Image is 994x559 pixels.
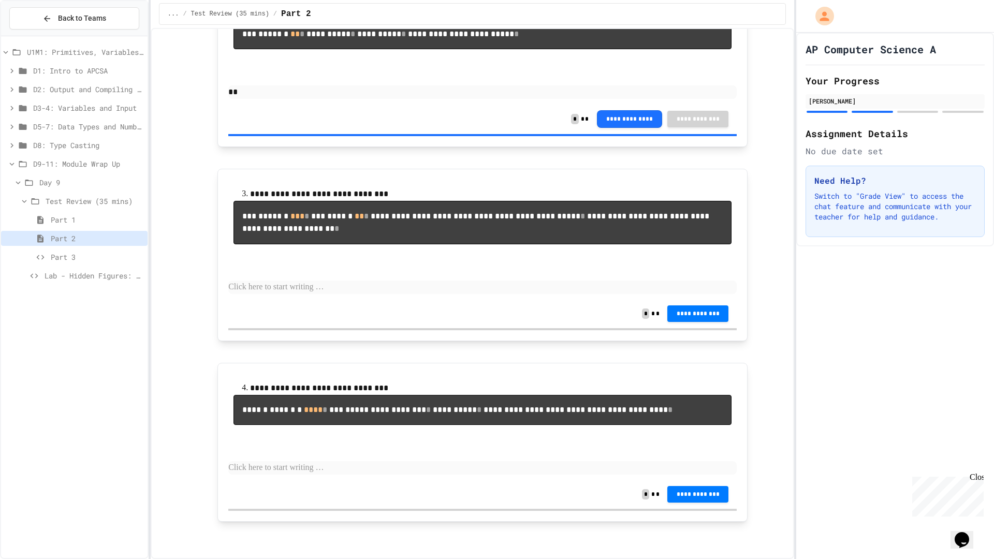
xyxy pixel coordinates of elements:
[806,126,985,141] h2: Assignment Details
[281,8,311,20] span: Part 2
[33,158,143,169] span: D9-11: Module Wrap Up
[908,473,984,517] iframe: chat widget
[45,270,143,281] span: Lab - Hidden Figures: Launch Weight Calculator
[806,73,985,88] h2: Your Progress
[191,10,269,18] span: Test Review (35 mins)
[4,4,71,66] div: Chat with us now!Close
[809,96,982,106] div: [PERSON_NAME]
[33,102,143,113] span: D3-4: Variables and Input
[33,121,143,132] span: D5-7: Data Types and Number Calculations
[33,84,143,95] span: D2: Output and Compiling Code
[814,174,976,187] h3: Need Help?
[51,233,143,244] span: Part 2
[806,42,936,56] h1: AP Computer Science A
[27,47,143,57] span: U1M1: Primitives, Variables, Basic I/O
[39,177,143,188] span: Day 9
[183,10,186,18] span: /
[814,191,976,222] p: Switch to "Grade View" to access the chat feature and communicate with your teacher for help and ...
[51,214,143,225] span: Part 1
[9,7,139,30] button: Back to Teams
[168,10,179,18] span: ...
[951,518,984,549] iframe: chat widget
[273,10,277,18] span: /
[33,65,143,76] span: D1: Intro to APCSA
[806,145,985,157] div: No due date set
[58,13,106,24] span: Back to Teams
[805,4,837,28] div: My Account
[51,252,143,262] span: Part 3
[46,196,143,207] span: Test Review (35 mins)
[33,140,143,151] span: D8: Type Casting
